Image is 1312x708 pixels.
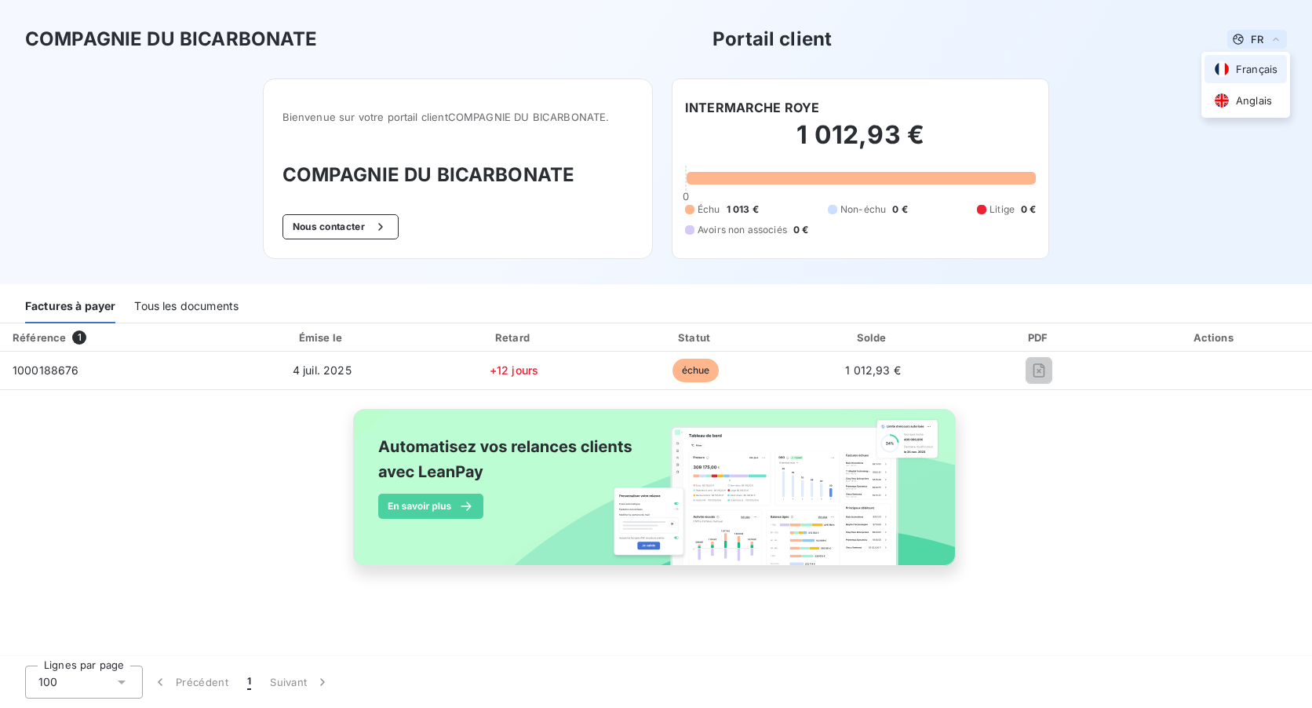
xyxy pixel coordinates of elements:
div: Solde [789,330,957,345]
div: Retard [425,330,603,345]
button: Nous contacter [282,214,399,239]
span: Anglais [1236,93,1272,108]
span: 1 013 € [727,203,759,217]
span: 0 € [793,223,808,237]
div: Référence [13,331,66,344]
div: Émise le [225,330,419,345]
span: Avoirs non associés [698,223,787,237]
span: Échu [698,203,720,217]
span: 1 012,93 € [845,363,901,377]
img: banner [339,400,973,593]
span: 1000188676 [13,363,79,377]
button: Précédent [143,666,238,699]
div: PDF [964,330,1115,345]
h3: COMPAGNIE DU BICARBONATE [25,25,318,53]
span: 1 [72,330,86,345]
button: 1 [238,666,261,699]
span: 4 juil. 2025 [293,363,352,377]
span: 0 € [892,203,907,217]
span: +12 jours [490,363,538,377]
h2: 1 012,93 € [685,119,1036,166]
span: 1 [247,674,251,690]
h3: Portail client [712,25,832,53]
span: FR [1251,33,1263,46]
h6: INTERMARCHE ROYE [685,98,819,117]
div: Factures à payer [25,290,115,323]
span: Français [1236,62,1277,77]
span: Bienvenue sur votre portail client COMPAGNIE DU BICARBONATE . [282,111,633,123]
span: échue [672,359,720,382]
span: 0 [683,190,689,203]
div: Tous les documents [134,290,239,323]
button: Suivant [261,666,340,699]
div: Statut [609,330,782,345]
div: Actions [1121,330,1309,345]
h3: COMPAGNIE DU BICARBONATE [282,161,633,189]
span: Non-échu [840,203,886,217]
span: Litige [989,203,1015,217]
span: 0 € [1021,203,1036,217]
span: 100 [38,674,57,690]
